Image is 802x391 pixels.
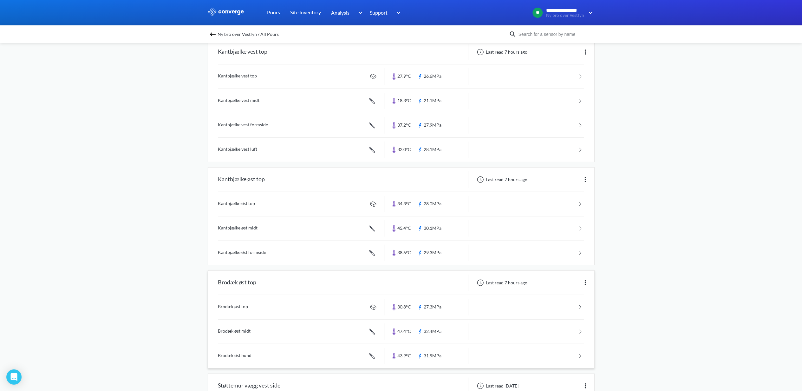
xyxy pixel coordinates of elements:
[218,30,279,39] span: Ny bro over Vestfyn / All Pours
[218,44,268,60] div: Kantbjælke vest top
[6,369,22,385] div: Open Intercom Messenger
[582,382,589,390] img: more.svg
[331,9,350,17] span: Analysis
[582,176,589,183] img: more.svg
[473,279,530,287] div: Last read 7 hours ago
[208,8,245,16] img: logo_ewhite.svg
[218,275,257,291] div: Brodæk øst top
[473,382,521,390] div: Last read [DATE]
[517,31,593,38] input: Search for a sensor by name
[370,9,388,17] span: Support
[546,13,584,18] span: Ny bro over Vestfyn
[509,30,517,38] img: icon-search.svg
[392,9,402,17] img: downArrow.svg
[473,48,530,56] div: Last read 7 hours ago
[582,48,589,56] img: more.svg
[582,279,589,287] img: more.svg
[354,9,364,17] img: downArrow.svg
[473,176,530,183] div: Last read 7 hours ago
[218,171,265,188] div: Kantbjælke øst top
[209,30,217,38] img: backspace.svg
[584,9,595,17] img: downArrow.svg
